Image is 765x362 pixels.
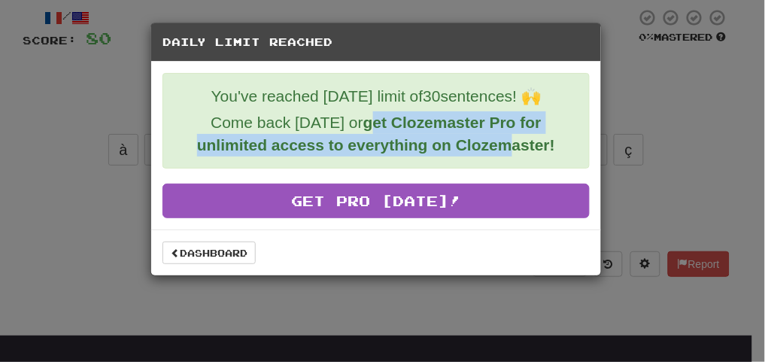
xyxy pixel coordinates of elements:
a: Get Pro [DATE]! [162,184,590,218]
a: Dashboard [162,242,256,264]
strong: get Clozemaster Pro for unlimited access to everything on Clozemaster! [197,114,555,154]
p: You've reached [DATE] limit of 30 sentences! 🙌 [175,85,578,108]
p: Come back [DATE] or [175,111,578,157]
h5: Daily Limit Reached [162,35,590,50]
